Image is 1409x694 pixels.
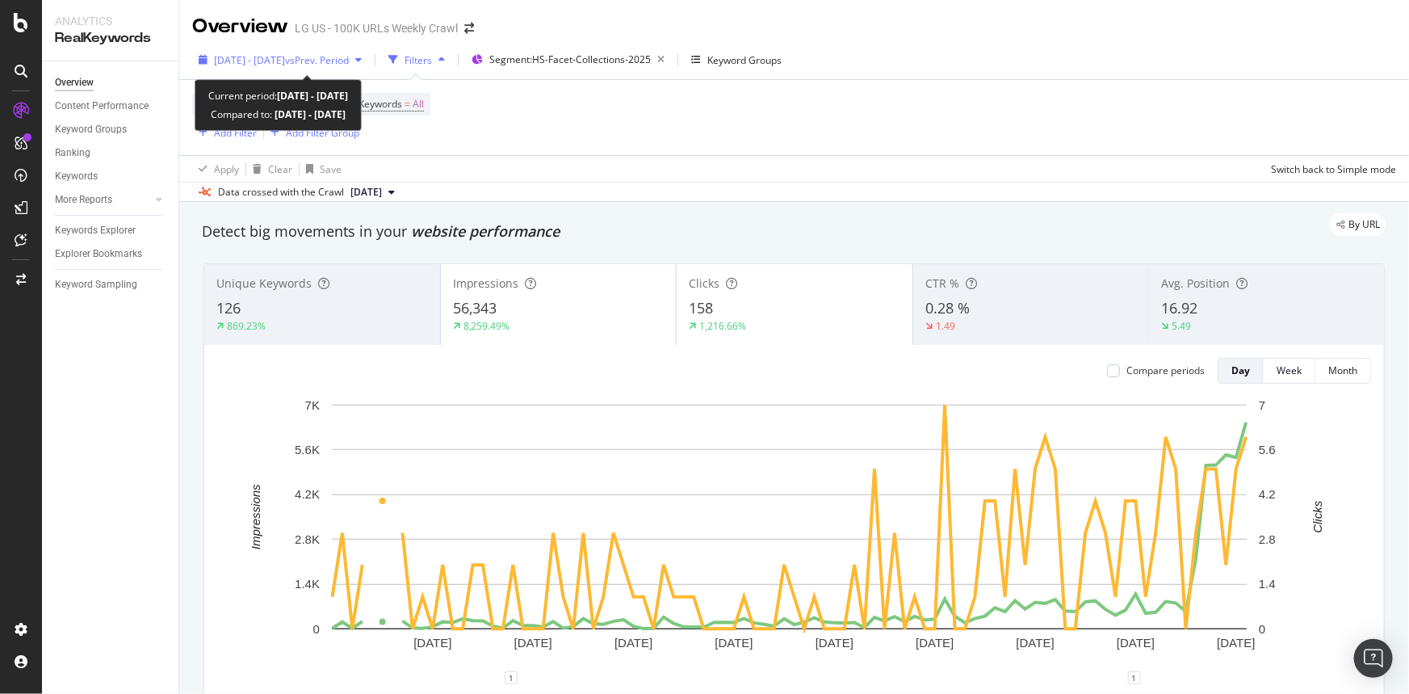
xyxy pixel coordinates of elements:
div: Day [1231,364,1250,377]
text: [DATE] [816,636,853,650]
div: Keyword Groups [707,53,782,67]
div: Open Intercom Messenger [1354,639,1393,678]
svg: A chart. [217,397,1361,678]
a: Keyword Sampling [55,276,167,293]
button: Apply [192,156,239,182]
text: 0 [1259,622,1265,636]
div: Switch back to Simple mode [1271,162,1396,176]
a: Explorer Bookmarks [55,246,167,263]
text: [DATE] [916,636,954,650]
a: Overview [55,74,167,91]
div: More Reports [55,191,112,208]
div: Data crossed with the Crawl [218,185,344,200]
div: Add Filter [214,126,257,140]
text: 7K [305,398,320,412]
button: [DATE] [344,183,401,202]
text: 2.8 [1259,532,1276,546]
span: 0.28 % [925,298,970,318]
div: Keyword Groups [55,121,127,138]
text: 5.6K [295,443,320,456]
div: arrow-right-arrow-left [464,23,474,34]
text: 1.4 [1259,577,1276,591]
div: Month [1328,364,1357,377]
text: [DATE] [413,636,451,650]
div: Filters [405,53,432,67]
span: 16.92 [1161,298,1197,318]
button: Filters [382,47,451,73]
div: Keywords Explorer [55,222,136,239]
button: Day [1218,358,1264,384]
div: 1 [505,671,518,684]
text: 2.8K [295,532,320,546]
text: [DATE] [1117,636,1155,650]
div: Overview [55,74,94,91]
span: Unique Keywords [216,275,312,291]
text: [DATE] [1017,636,1055,650]
span: All [413,93,424,116]
div: 8,259.49% [463,319,510,333]
div: 869.23% [227,319,266,333]
div: RealKeywords [55,29,166,48]
button: Switch back to Simple mode [1264,156,1396,182]
span: 126 [216,298,241,318]
b: [DATE] - [DATE] [277,89,348,103]
div: LG US - 100K URLs Weekly Crawl [295,20,458,36]
div: Explorer Bookmarks [55,246,142,263]
text: 5.6 [1259,443,1276,456]
span: CTR % [925,275,959,291]
a: More Reports [55,191,151,208]
button: Clear [246,156,292,182]
span: By URL [1348,220,1380,229]
text: 0 [313,622,320,636]
span: Impressions [453,275,519,291]
span: 56,343 [453,298,497,318]
text: [DATE] [1217,636,1255,650]
div: Compare periods [1126,364,1205,377]
button: Add Filter Group [264,123,359,142]
text: [DATE] [614,636,652,650]
b: [DATE] - [DATE] [272,107,346,121]
button: Segment:HS-Facet-Collections-2025 [465,47,671,73]
div: 1 [1128,671,1141,684]
div: Add Filter Group [286,126,359,140]
a: Keywords Explorer [55,222,167,239]
text: Impressions [249,484,262,549]
button: [DATE] - [DATE]vsPrev. Period [192,47,368,73]
div: Compared to: [211,105,346,124]
div: Week [1277,364,1302,377]
button: Add Filter [192,123,257,142]
div: 1.49 [936,319,955,333]
text: 4.2K [295,488,320,502]
div: Current period: [208,86,348,105]
span: Keywords [359,97,402,111]
text: 7 [1259,398,1265,412]
span: = [405,97,410,111]
text: Clicks [1311,500,1325,532]
button: Week [1264,358,1315,384]
div: 5.49 [1172,319,1191,333]
a: Keyword Groups [55,121,167,138]
span: 158 [689,298,713,318]
a: Content Performance [55,98,167,115]
span: Avg. Position [1161,275,1230,291]
text: [DATE] [514,636,552,650]
div: Content Performance [55,98,149,115]
div: legacy label [1330,213,1386,236]
span: [DATE] - [DATE] [214,53,285,67]
div: Save [320,162,342,176]
div: Clear [268,162,292,176]
div: Analytics [55,13,166,29]
text: 1.4K [295,577,320,591]
text: 4.2 [1259,488,1276,502]
div: Overview [192,13,288,40]
div: Apply [214,162,239,176]
a: Ranking [55,145,167,162]
div: Ranking [55,145,90,162]
button: Save [300,156,342,182]
div: Keyword Sampling [55,276,137,293]
text: [DATE] [715,636,753,650]
span: Clicks [689,275,719,291]
span: 2025 Aug. 24th [350,185,382,200]
div: Keywords [55,168,98,185]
